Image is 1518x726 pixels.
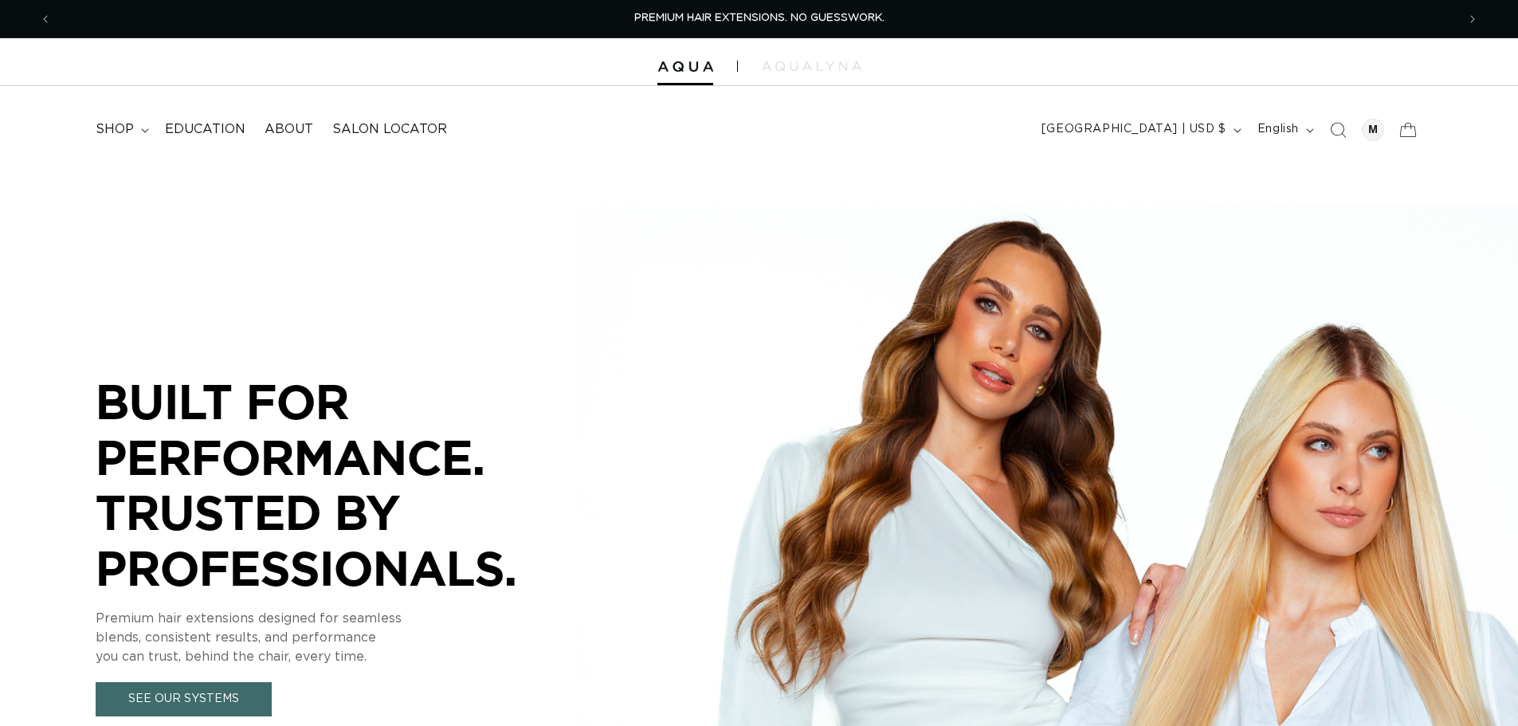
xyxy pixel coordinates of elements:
span: shop [96,121,134,138]
a: See Our Systems [96,682,272,716]
span: Salon Locator [332,121,447,138]
button: English [1248,115,1320,145]
p: Premium hair extensions designed for seamless blends, consistent results, and performance you can... [96,609,574,666]
span: Education [165,121,245,138]
a: Education [155,112,255,147]
summary: shop [86,112,155,147]
p: BUILT FOR PERFORMANCE. TRUSTED BY PROFESSIONALS. [96,374,574,595]
img: aqualyna.com [762,61,861,71]
span: [GEOGRAPHIC_DATA] | USD $ [1041,121,1226,138]
img: Aqua Hair Extensions [657,61,713,73]
button: Next announcement [1455,4,1490,34]
span: About [265,121,313,138]
a: Salon Locator [323,112,457,147]
button: Previous announcement [28,4,63,34]
span: PREMIUM HAIR EXTENSIONS. NO GUESSWORK. [634,13,885,23]
span: English [1257,121,1299,138]
button: [GEOGRAPHIC_DATA] | USD $ [1032,115,1248,145]
summary: Search [1320,112,1355,147]
a: About [255,112,323,147]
